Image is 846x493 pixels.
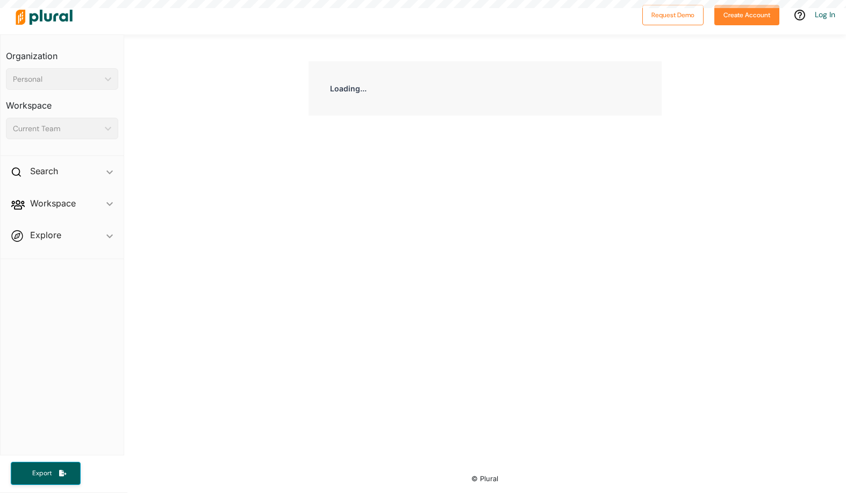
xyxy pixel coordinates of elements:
[815,10,835,19] a: Log In
[714,5,779,25] button: Create Account
[13,74,101,85] div: Personal
[642,9,704,20] a: Request Demo
[13,123,101,134] div: Current Team
[714,9,779,20] a: Create Account
[30,165,58,177] h2: Search
[25,469,59,478] span: Export
[471,475,498,483] small: © Plural
[309,61,662,116] div: Loading...
[642,5,704,25] button: Request Demo
[6,90,118,113] h3: Workspace
[6,40,118,64] h3: Organization
[11,462,81,485] button: Export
